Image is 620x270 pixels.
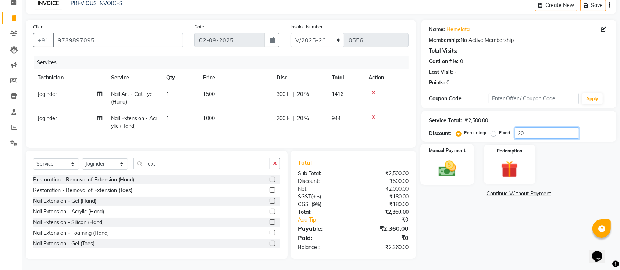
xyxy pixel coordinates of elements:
div: Services [34,56,414,69]
div: 0 [460,58,463,65]
span: 9% [313,201,320,207]
div: Service Total: [429,117,462,125]
div: ₹2,360.00 [353,244,414,251]
input: Enter Offer / Coupon Code [489,93,579,104]
div: ₹2,500.00 [465,117,488,125]
button: Apply [582,93,603,104]
span: 1 [166,91,169,97]
a: Continue Without Payment [423,190,615,198]
div: Name: [429,26,445,33]
div: ₹0 [363,216,414,224]
span: 300 F [277,90,290,98]
span: 1416 [332,91,343,97]
div: - [455,68,457,76]
div: ₹180.00 [353,201,414,208]
div: Discount: [429,130,452,137]
span: 1000 [203,115,215,122]
div: ( ) [292,193,353,201]
span: 20 % [297,90,309,98]
div: Nail Extension - Foaming (Hand) [33,229,109,237]
div: Restoration - Removal of Extension (Toes) [33,187,132,194]
label: Client [33,24,45,30]
div: Total: [292,208,353,216]
span: | [293,90,294,98]
div: Nail Extension - Gel (Hand) [33,197,96,205]
div: Nail Extension - Silicon (Hand) [33,219,104,226]
div: Discount: [292,177,353,185]
a: Hemelata [447,26,470,33]
th: Qty [162,69,199,86]
a: Add Tip [292,216,363,224]
div: Coupon Code [429,95,489,102]
div: Paid: [292,233,353,242]
span: Nail Art - Cat Eye (Hand) [111,91,153,105]
div: Points: [429,79,445,87]
th: Service [107,69,162,86]
input: Search by Name/Mobile/Email/Code [53,33,183,47]
div: Restoration - Removal of Extension (Hand) [33,176,134,184]
span: 9% [313,194,320,199]
label: Percentage [464,129,488,136]
div: ₹180.00 [353,193,414,201]
span: 944 [332,115,341,122]
span: Joginder [38,91,57,97]
div: ₹500.00 [353,177,414,185]
div: Payable: [292,224,353,233]
iframe: chat widget [589,241,613,263]
span: 1 [166,115,169,122]
th: Action [364,69,409,86]
span: | [293,115,294,122]
span: 1500 [203,91,215,97]
button: +91 [33,33,54,47]
div: ₹2,000.00 [353,185,414,193]
label: Fixed [499,129,510,136]
th: Total [327,69,364,86]
div: Nail Extension - Gel (Toes) [33,240,95,248]
span: SGST [298,193,311,200]
span: Total [298,159,315,166]
div: Net: [292,185,353,193]
div: Membership: [429,36,461,44]
label: Redemption [497,148,522,154]
div: ₹2,360.00 [353,224,414,233]
div: Sub Total: [292,170,353,177]
div: Nail Extension - Acrylic (Hand) [33,208,104,216]
div: Total Visits: [429,47,458,55]
div: Card on file: [429,58,459,65]
label: Date [194,24,204,30]
div: ₹2,500.00 [353,170,414,177]
div: Balance : [292,244,353,251]
span: Joginder [38,115,57,122]
span: CGST [298,201,311,208]
label: Invoice Number [291,24,323,30]
span: 200 F [277,115,290,122]
input: Search or Scan [133,158,270,169]
div: Last Visit: [429,68,453,76]
th: Technician [33,69,107,86]
span: 20 % [297,115,309,122]
img: _gift.svg [496,159,523,180]
div: 0 [447,79,450,87]
span: Nail Extension - Acrylic (Hand) [111,115,157,129]
img: _cash.svg [433,158,462,179]
div: ₹0 [353,233,414,242]
th: Disc [272,69,327,86]
div: ( ) [292,201,353,208]
label: Manual Payment [429,147,466,154]
th: Price [199,69,272,86]
div: No Active Membership [429,36,609,44]
div: ₹2,360.00 [353,208,414,216]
